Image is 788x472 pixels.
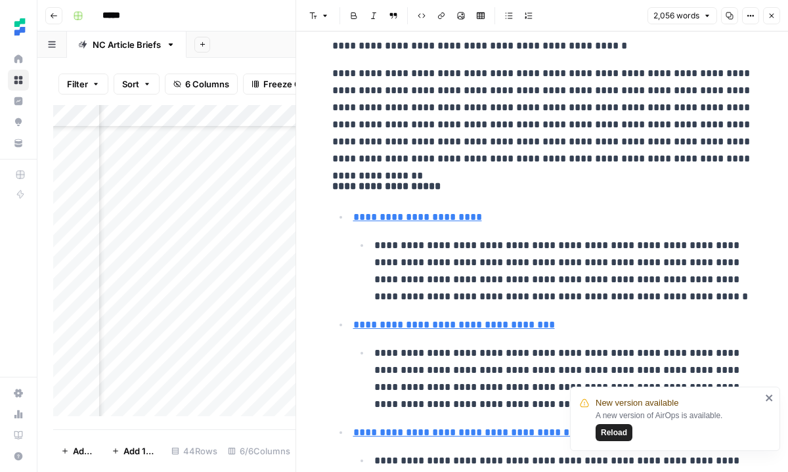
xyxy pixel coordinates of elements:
a: NC Article Briefs [67,32,186,58]
button: Sort [114,74,160,95]
a: Browse [8,70,29,91]
button: Filter [58,74,108,95]
a: Opportunities [8,112,29,133]
a: Settings [8,383,29,404]
a: Usage [8,404,29,425]
span: Add 10 Rows [123,444,158,458]
button: Workspace: Ten Speed [8,11,29,43]
button: Add Row [53,440,104,461]
a: Learning Hub [8,425,29,446]
a: Home [8,49,29,70]
div: A new version of AirOps is available. [596,410,761,441]
button: 2,056 words [647,7,717,24]
img: Ten Speed Logo [8,15,32,39]
button: Add 10 Rows [104,440,166,461]
span: Sort [122,77,139,91]
div: 6/6 Columns [223,440,295,461]
a: Insights [8,91,29,112]
span: 2,056 words [653,10,699,22]
button: Reload [596,424,632,441]
span: Add Row [73,444,96,458]
span: Freeze Columns [263,77,331,91]
span: New version available [596,397,678,410]
span: Filter [67,77,88,91]
button: close [765,393,774,403]
a: Your Data [8,133,29,154]
button: Freeze Columns [243,74,339,95]
span: Reload [601,427,627,439]
button: Help + Support [8,446,29,467]
div: NC Article Briefs [93,38,161,51]
div: 44 Rows [166,440,223,461]
span: 6 Columns [185,77,229,91]
button: 6 Columns [165,74,238,95]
